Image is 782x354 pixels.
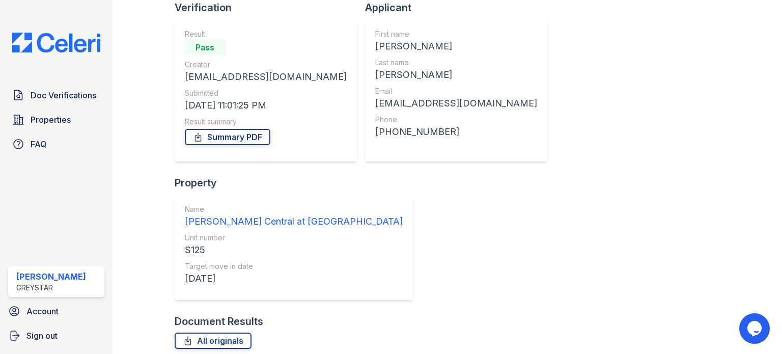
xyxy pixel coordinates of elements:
div: Result summary [185,117,347,127]
iframe: chat widget [739,313,772,344]
div: Creator [185,60,347,70]
span: Account [26,305,59,317]
div: Greystar [16,283,86,293]
div: [PERSON_NAME] [375,39,537,53]
div: Applicant [365,1,555,15]
div: Unit number [185,233,403,243]
a: Name [PERSON_NAME] Central at [GEOGRAPHIC_DATA] [185,204,403,229]
div: Email [375,86,537,96]
div: Property [175,176,421,190]
div: [PERSON_NAME] [375,68,537,82]
div: Last name [375,58,537,68]
div: Document Results [175,314,263,329]
a: All originals [175,333,252,349]
a: FAQ [8,134,104,154]
div: [DATE] 11:01:25 PM [185,98,347,113]
div: First name [375,29,537,39]
span: Sign out [26,330,58,342]
a: Properties [8,110,104,130]
div: [PERSON_NAME] [16,270,86,283]
div: [PHONE_NUMBER] [375,125,537,139]
a: Account [4,301,108,321]
div: [EMAIL_ADDRESS][DOMAIN_NAME] [375,96,537,111]
div: Result [185,29,347,39]
a: Doc Verifications [8,85,104,105]
div: Phone [375,115,537,125]
a: Summary PDF [185,129,270,145]
div: Pass [185,39,226,56]
div: [DATE] [185,271,403,286]
span: FAQ [31,138,47,150]
span: Doc Verifications [31,89,96,101]
div: Submitted [185,88,347,98]
div: [EMAIL_ADDRESS][DOMAIN_NAME] [185,70,347,84]
div: [PERSON_NAME] Central at [GEOGRAPHIC_DATA] [185,214,403,229]
div: Target move in date [185,261,403,271]
div: S125 [185,243,403,257]
div: Name [185,204,403,214]
div: Verification [175,1,365,15]
span: Properties [31,114,71,126]
img: CE_Logo_Blue-a8612792a0a2168367f1c8372b55b34899dd931a85d93a1a3d3e32e68fde9ad4.png [4,33,108,52]
a: Sign out [4,325,108,346]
